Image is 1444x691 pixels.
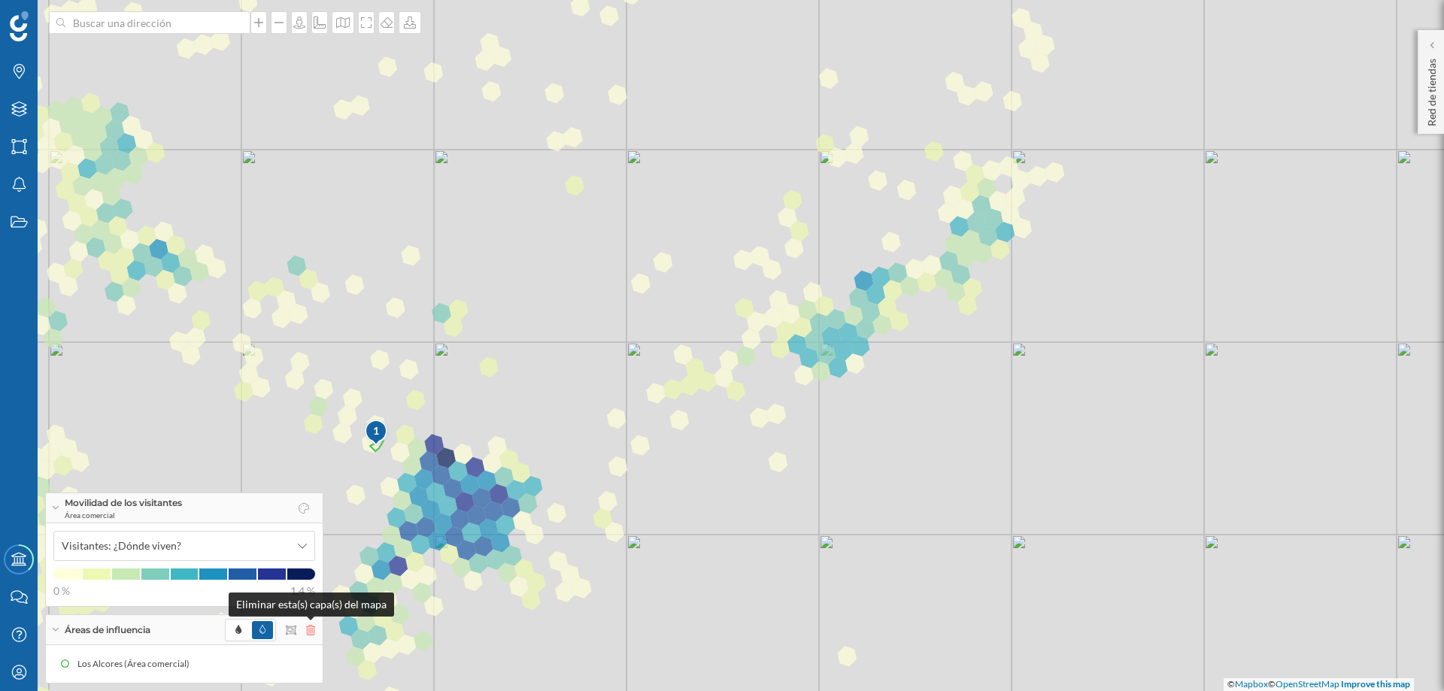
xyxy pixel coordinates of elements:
div: 1 [364,423,389,438]
div: © © [1224,678,1414,691]
a: OpenStreetMap [1276,678,1339,689]
p: Red de tiendas [1424,53,1439,126]
span: 1,4 % [290,583,315,599]
div: 1 [364,419,387,446]
a: Improve this map [1341,678,1410,689]
img: Geoblink Logo [10,11,29,41]
span: 0 % [53,583,70,599]
img: pois-map-marker.svg [364,419,390,448]
span: Soporte [30,11,83,24]
span: Áreas de influencia [65,623,150,637]
span: Área comercial [65,510,182,520]
a: Mapbox [1235,678,1268,689]
span: Movilidad de los visitantes [65,496,182,510]
span: Visitantes: ¿Dónde viven? [62,538,181,553]
div: Los Alcores (Área comercial) [77,656,197,671]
